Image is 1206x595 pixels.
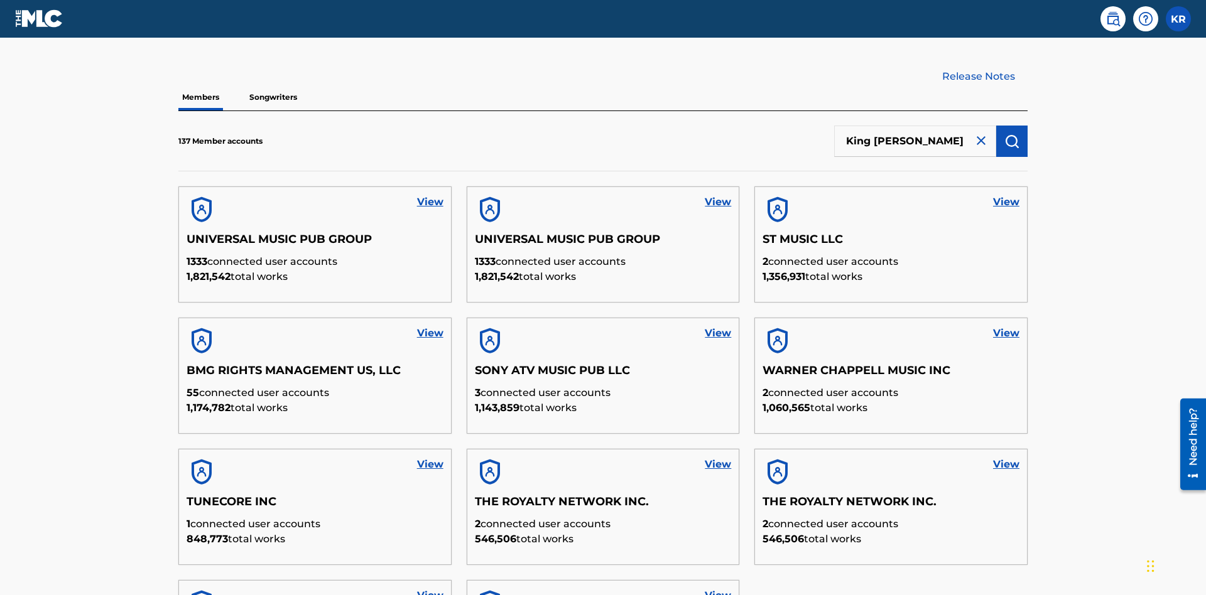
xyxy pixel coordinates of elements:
[178,84,223,110] p: Members
[1166,6,1191,31] div: User Menu
[187,271,231,282] span: 1,821,542
[475,254,732,269] p: connected user accounts
[187,232,443,254] h5: UNIVERSAL MUSIC PUB GROUP
[1004,134,1019,149] img: Search Works
[1133,6,1158,31] div: Help
[417,457,443,472] a: View
[763,402,810,414] span: 1,060,565
[246,84,301,110] p: Songwriters
[187,385,443,400] p: connected user accounts
[763,326,793,356] img: account
[187,255,207,267] span: 1333
[187,518,190,530] span: 1
[475,232,732,254] h5: UNIVERSAL MUSIC PUB GROUP
[475,495,732,517] h5: THE ROYALTY NETWORK INC.
[974,133,989,148] img: close
[187,195,217,225] img: account
[187,495,443,517] h5: TUNECORE INC
[763,254,1019,269] p: connected user accounts
[763,363,1019,385] h5: WARNER CHAPPELL MUSIC INC
[1171,394,1206,496] iframe: Resource Center
[187,254,443,269] p: connected user accounts
[834,126,996,157] input: Search Members
[187,269,443,284] p: total works
[187,532,443,547] p: total works
[763,387,768,399] span: 2
[705,195,731,210] a: View
[763,271,805,282] span: 1,356,931
[1143,535,1206,595] iframe: Chat Widget
[187,533,228,545] span: 848,773
[942,69,1028,84] a: Release Notes
[187,400,443,415] p: total works
[187,387,199,399] span: 55
[475,363,732,385] h5: SONY ATV MUSIC PUB LLC
[475,255,496,267] span: 1333
[15,9,63,28] img: MLC Logo
[475,533,516,545] span: 546,506
[475,387,481,399] span: 3
[763,232,1019,254] h5: ST MUSIC LLC
[763,195,793,225] img: account
[993,326,1019,341] a: View
[475,400,732,415] p: total works
[1100,6,1126,31] a: Public Search
[763,255,768,267] span: 2
[763,495,1019,517] h5: THE ROYALTY NETWORK INC.
[475,195,505,225] img: account
[1138,11,1153,26] img: help
[475,385,732,400] p: connected user accounts
[475,271,519,282] span: 1,821,542
[763,269,1019,284] p: total works
[417,326,443,341] a: View
[187,517,443,532] p: connected user accounts
[763,400,1019,415] p: total works
[763,518,768,530] span: 2
[705,326,731,341] a: View
[475,517,732,532] p: connected user accounts
[475,269,732,284] p: total works
[475,326,505,356] img: account
[417,195,443,210] a: View
[993,457,1019,472] a: View
[763,385,1019,400] p: connected user accounts
[187,326,217,356] img: account
[187,402,231,414] span: 1,174,782
[763,457,793,487] img: account
[178,136,263,147] p: 137 Member accounts
[475,402,519,414] span: 1,143,859
[763,533,804,545] span: 546,506
[475,457,505,487] img: account
[1105,11,1121,26] img: search
[763,517,1019,532] p: connected user accounts
[475,518,481,530] span: 2
[475,532,732,547] p: total works
[187,457,217,487] img: account
[763,532,1019,547] p: total works
[187,363,443,385] h5: BMG RIGHTS MANAGEMENT US, LLC
[1147,547,1154,585] div: Drag
[993,195,1019,210] a: View
[705,457,731,472] a: View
